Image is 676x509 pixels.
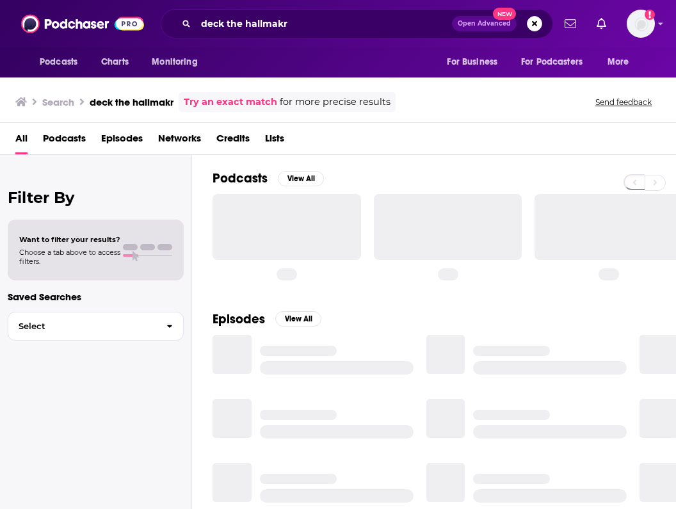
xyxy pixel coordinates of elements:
[101,53,129,71] span: Charts
[213,170,324,186] a: PodcastsView All
[19,235,120,244] span: Want to filter your results?
[438,50,513,74] button: open menu
[152,53,197,71] span: Monitoring
[591,97,656,108] button: Send feedback
[280,95,390,109] span: for more precise results
[213,311,265,327] h2: Episodes
[213,170,268,186] h2: Podcasts
[213,311,321,327] a: EpisodesView All
[608,53,629,71] span: More
[627,10,655,38] img: User Profile
[452,16,517,31] button: Open AdvancedNew
[645,10,655,20] svg: Add a profile image
[42,96,74,108] h3: Search
[458,20,511,27] span: Open Advanced
[8,312,184,341] button: Select
[19,248,120,266] span: Choose a tab above to access filters.
[15,128,28,154] a: All
[278,171,324,186] button: View All
[447,53,497,71] span: For Business
[8,188,184,207] h2: Filter By
[627,10,655,38] button: Show profile menu
[265,128,284,154] a: Lists
[143,50,214,74] button: open menu
[161,9,553,38] div: Search podcasts, credits, & more...
[21,12,144,36] img: Podchaser - Follow, Share and Rate Podcasts
[158,128,201,154] a: Networks
[275,311,321,327] button: View All
[196,13,452,34] input: Search podcasts, credits, & more...
[93,50,136,74] a: Charts
[493,8,516,20] span: New
[184,95,277,109] a: Try an exact match
[40,53,77,71] span: Podcasts
[31,50,94,74] button: open menu
[101,128,143,154] a: Episodes
[8,291,184,303] p: Saved Searches
[521,53,583,71] span: For Podcasters
[90,96,173,108] h3: deck the hallmakr
[216,128,250,154] a: Credits
[8,322,156,330] span: Select
[599,50,645,74] button: open menu
[627,10,655,38] span: Logged in as sarafh27
[43,128,86,154] a: Podcasts
[559,13,581,35] a: Show notifications dropdown
[591,13,611,35] a: Show notifications dropdown
[513,50,601,74] button: open menu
